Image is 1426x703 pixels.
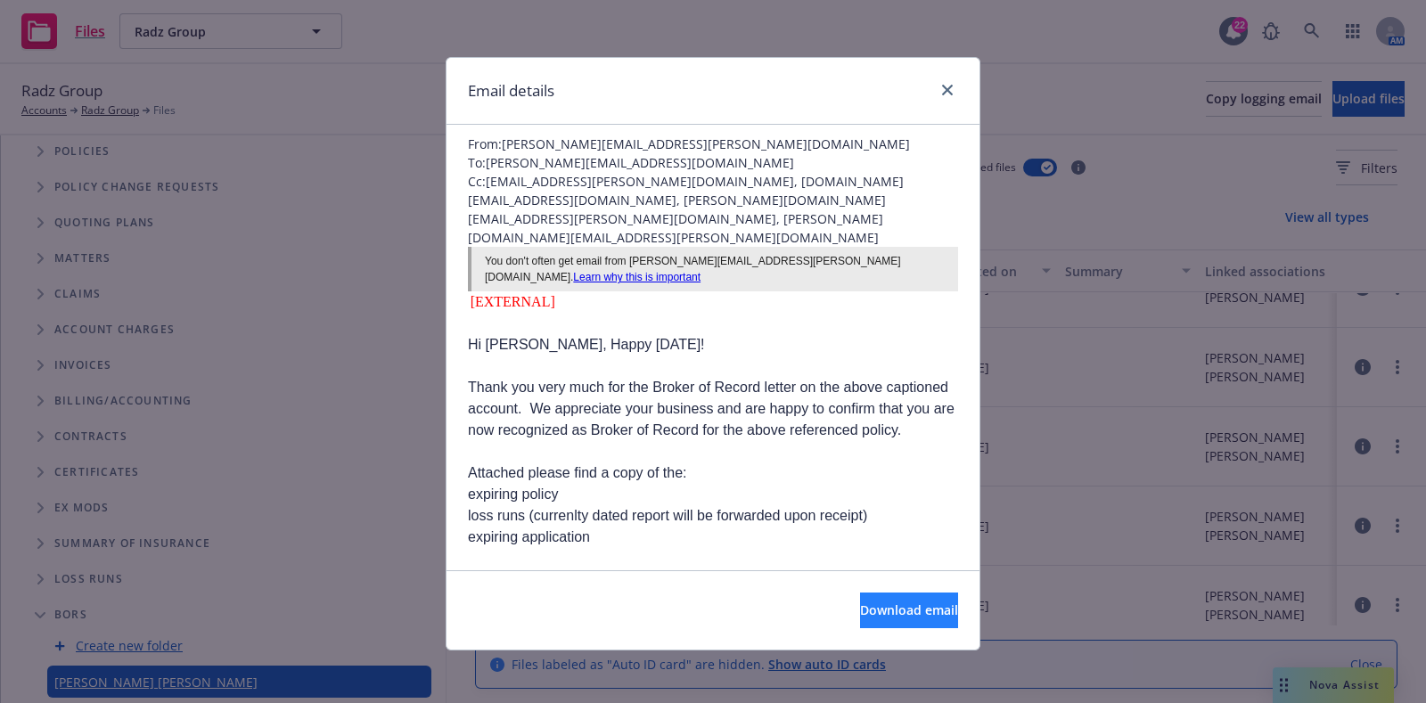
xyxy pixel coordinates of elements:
span: From: [PERSON_NAME][EMAIL_ADDRESS][PERSON_NAME][DOMAIN_NAME] [468,135,958,153]
button: Download email [860,593,958,628]
span: Download email [860,601,958,618]
span: To: [PERSON_NAME][EMAIL_ADDRESS][DOMAIN_NAME] [468,153,958,172]
li: expiring application [468,527,958,548]
h1: Email details [468,79,554,102]
a: Learn why this is important [573,271,701,283]
a: close [937,79,958,101]
li: expiring policy [468,484,958,505]
div: You don't often get email from [PERSON_NAME][EMAIL_ADDRESS][PERSON_NAME][DOMAIN_NAME]. [485,253,945,285]
li: loss runs (currenlty dated report will be forwarded upon receipt) [468,505,958,527]
div: [EXTERNAL] [468,291,958,313]
p: Attached please find a copy of the: [468,462,958,484]
span: Cc: [EMAIL_ADDRESS][PERSON_NAME][DOMAIN_NAME], [DOMAIN_NAME][EMAIL_ADDRESS][DOMAIN_NAME], [PERSON... [468,172,958,247]
p: Thank you very much for the Broker of Record letter on the above captioned account. We appreciate... [468,377,958,441]
p: Please note, per industry standard, RT Specialty will not be responsible for any return commissio... [468,569,958,634]
p: Hi [PERSON_NAME], Happy [DATE]! [468,334,958,356]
